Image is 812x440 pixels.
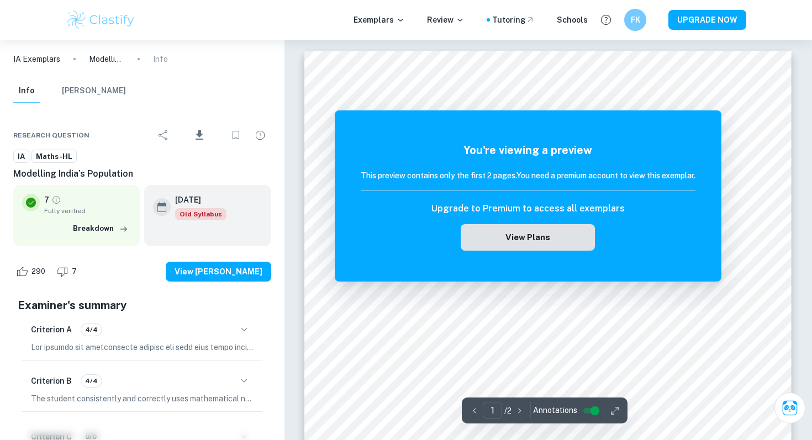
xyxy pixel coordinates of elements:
p: Modelling India’s Population [89,53,124,65]
button: UPGRADE NOW [668,10,746,30]
span: Annotations [533,405,577,416]
button: View [PERSON_NAME] [166,262,271,282]
span: IA [14,151,29,162]
a: Schools [557,14,588,26]
h6: Criterion B [31,375,72,387]
h6: Criterion A [31,324,72,336]
div: Dislike [54,263,83,280]
p: The student consistently and correctly uses mathematical notation, symbols, and terminology. Key ... [31,393,254,405]
span: Fully verified [44,206,131,216]
button: View Plans [461,224,594,251]
a: Tutoring [492,14,535,26]
img: Clastify logo [66,9,136,31]
span: Maths-HL [32,151,76,162]
p: 7 [44,194,49,206]
span: Research question [13,130,89,140]
p: Lor ipsumdo sit ametconsecte adipisc eli sedd eius tempo incididu, utlaboree do magnaaliquae, adm... [31,341,254,353]
button: Info [13,79,40,103]
p: Review [427,14,465,26]
button: Help and Feedback [597,10,615,29]
span: 4/4 [81,325,102,335]
div: Report issue [249,124,271,146]
h5: You're viewing a preview [361,142,695,158]
div: Like [13,263,51,280]
p: / 2 [504,405,512,417]
h6: Modelling India’s Population [13,167,271,181]
div: Share [152,124,175,146]
button: Breakdown [70,220,131,237]
p: Exemplars [354,14,405,26]
a: Maths-HL [31,150,77,163]
span: 7 [66,266,83,277]
h6: [DATE] [175,194,218,206]
p: Info [153,53,168,65]
button: [PERSON_NAME] [62,79,126,103]
span: Old Syllabus [175,208,226,220]
h6: This preview contains only the first 2 pages. You need a premium account to view this exemplar. [361,169,695,182]
div: Although this IA is written for the old math syllabus (last exam in November 2020), the current I... [175,208,226,220]
a: IA Exemplars [13,53,60,65]
a: IA [13,150,29,163]
h6: FK [629,14,642,26]
h6: Upgrade to Premium to access all exemplars [431,202,625,215]
span: 290 [25,266,51,277]
button: Ask Clai [774,393,805,423]
button: FK [624,9,646,31]
span: 4/4 [81,376,102,386]
div: Download [177,121,223,150]
h5: Examiner's summary [18,297,267,314]
div: Bookmark [225,124,247,146]
a: Grade fully verified [51,195,61,205]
